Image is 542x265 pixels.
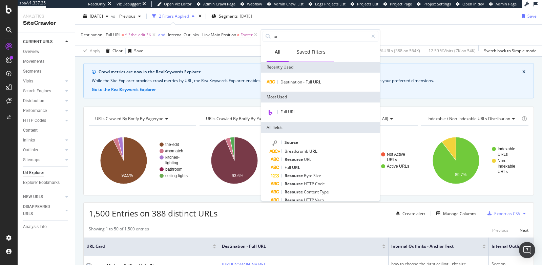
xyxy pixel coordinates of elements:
div: Clear [112,48,123,54]
div: HTTP Codes [23,117,46,124]
div: [DATE] [240,13,252,19]
div: DISAPPEARED URLS [23,203,57,217]
span: URL [309,148,317,154]
div: Manage Columns [443,211,476,216]
button: Switch back to Simple mode [481,45,537,56]
div: Distribution [23,97,44,105]
a: DISAPPEARED URLS [23,203,63,217]
div: Create alert [402,211,425,216]
text: Non- [498,158,506,163]
button: Go to the RealKeywords Explorer [92,87,156,93]
button: Next [520,226,528,234]
div: Previous [492,227,508,233]
span: Open Viz Editor [164,1,192,6]
a: Admin Crawl List [267,1,304,7]
div: Crawl metrics are now in the RealKeywords Explorer [99,69,522,75]
a: Sitemaps [23,156,63,164]
button: Export as CSV [485,208,520,219]
text: URLs [498,152,508,157]
a: Performance [23,107,63,114]
span: Footer [241,30,253,40]
text: #nomatch [165,149,183,153]
span: Type [320,189,329,195]
span: Resource [285,156,304,162]
span: 2025 Sep. 7th [90,13,103,19]
text: 92.5% [122,173,133,178]
span: Full URL [280,109,295,115]
a: Open in dev [456,1,484,7]
div: While the Site Explorer provides crawl metrics by URL, the RealKeywords Explorer enables more rob... [92,78,525,84]
span: Full [285,165,292,170]
text: bathroom [165,167,183,172]
div: Url Explorer [23,169,44,176]
a: Project Settings [417,1,451,7]
text: Active URLs [387,164,409,169]
span: ^.*the-edit.*$ [125,30,151,40]
a: Inlinks [23,137,63,144]
span: URL [304,156,311,162]
a: Explorer Bookmarks [23,179,70,186]
button: Add Filter [258,31,286,39]
span: Source [285,139,298,145]
a: NEW URLS [23,193,63,201]
span: Destination [280,79,303,85]
text: Indexable [498,164,515,169]
span: Destination - Full URL [222,243,372,249]
div: Overview [23,48,39,55]
span: Byte [304,173,313,178]
button: and [158,32,165,38]
div: All [275,49,280,55]
button: Segments[DATE] [209,11,255,22]
span: Verb [315,197,324,203]
input: Search by field name [273,31,368,41]
a: Visits [23,78,63,85]
a: Url Explorer [23,169,70,176]
text: ceiling-lights [165,173,188,178]
span: Size [313,173,321,178]
div: Inlinks [23,137,35,144]
span: Open in dev [462,1,484,6]
div: Saved Filters [297,49,326,55]
a: Open Viz Editor [157,1,192,7]
span: Resource [285,197,304,203]
button: Create alert [393,208,425,219]
span: Full [306,79,313,85]
span: = [122,32,124,38]
text: kitchen- [165,155,180,160]
span: Resource [285,189,304,195]
svg: A chart. [200,131,306,190]
div: 2 Filters Applied [159,13,189,19]
span: - [303,79,306,85]
div: Movements [23,58,44,65]
span: Internal Outlinks - Link Main Position [168,32,236,38]
span: Admin Crawl List [274,1,304,6]
svg: A chart. [89,131,195,190]
div: SiteCrawler [23,19,69,27]
a: Outlinks [23,147,63,154]
h4: Indexable / Non-Indexable URLs Distribution [426,113,520,124]
svg: A chart. [421,131,527,190]
h4: URLs Crawled By Botify By parameters [205,113,301,124]
span: Indexable / Non-Indexable URLs distribution [428,116,510,121]
span: URLs Crawled By Botify By parameters [206,116,279,121]
button: Save [519,11,537,22]
span: URL Card [86,243,211,249]
span: Content [304,189,320,195]
div: Save [134,48,143,54]
text: lighting [165,160,178,165]
div: Performance [23,107,47,114]
a: Admin Crawl Page [197,1,235,7]
div: Switch back to Simple mode [484,48,537,54]
a: Movements [23,58,70,65]
a: Search Engines [23,88,63,95]
text: Not Active [387,152,405,157]
span: Admin Crawl Page [203,1,235,6]
span: ≠ [237,32,239,38]
text: URLs [498,169,508,174]
span: Projects List [357,1,378,6]
text: 93.6% [232,173,243,178]
div: Viz Debugger: [117,1,141,7]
